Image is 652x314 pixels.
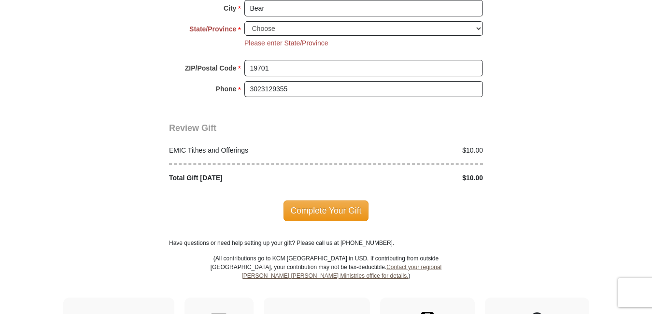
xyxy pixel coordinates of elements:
[241,264,441,279] a: Contact your regional [PERSON_NAME] [PERSON_NAME] Ministries office for details.
[283,200,369,221] span: Complete Your Gift
[216,82,237,96] strong: Phone
[169,239,483,247] p: Have questions or need help setting up your gift? Please call us at [PHONE_NUMBER].
[244,38,328,48] li: Please enter State/Province
[185,61,237,75] strong: ZIP/Postal Code
[326,145,488,156] div: $10.00
[210,254,442,298] p: (All contributions go to KCM [GEOGRAPHIC_DATA] in USD. If contributing from outside [GEOGRAPHIC_D...
[164,145,326,156] div: EMIC Tithes and Offerings
[326,173,488,183] div: $10.00
[224,1,236,15] strong: City
[169,123,216,133] span: Review Gift
[164,173,326,183] div: Total Gift [DATE]
[189,22,236,36] strong: State/Province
